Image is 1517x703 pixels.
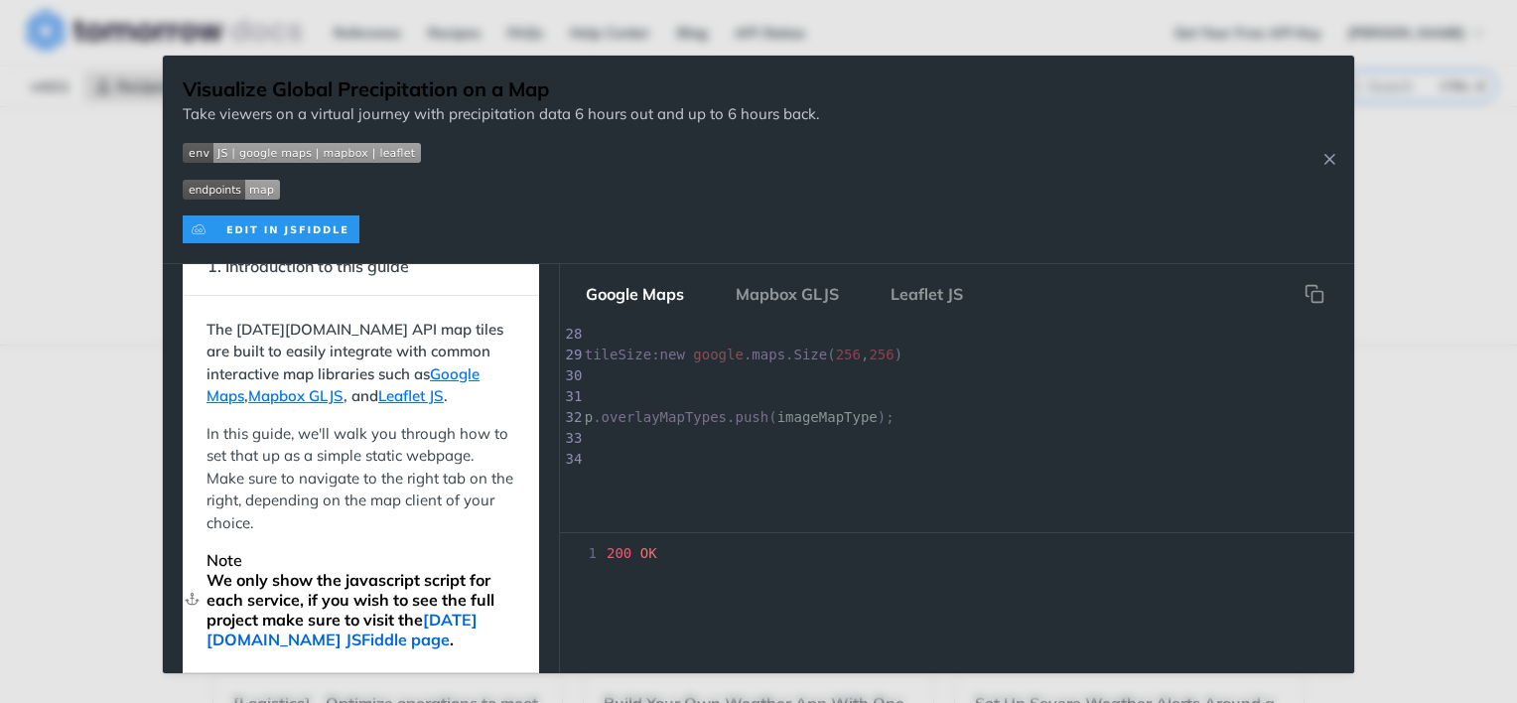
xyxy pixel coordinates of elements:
p: In this guide, we'll walk you through how to set that up as a simple static webpage. Make sure to... [207,423,515,535]
span: 256 [869,347,894,362]
div: 28 [561,324,581,345]
strong: The [DATE][DOMAIN_NAME] API map tiles are built to easily integrate with common interactive map l... [207,320,503,406]
span: overlayMapTypes [602,409,727,425]
span: push [735,409,768,425]
img: endpoint [183,180,280,200]
button: Copy [1295,274,1334,314]
div: 34 [561,449,581,470]
div: 32 [561,407,581,428]
span: maps [752,347,785,362]
svg: hidden [1305,284,1324,304]
span: 1. Introduction to this guide [194,247,423,286]
span: tileSize [585,347,651,362]
span: new [660,347,685,362]
a: Skip link to [object Object],[object Object], We only show the javascript script for each service... [185,581,202,619]
span: Expand image [183,178,819,201]
span: Size [794,347,828,362]
span: imageMapType [777,409,878,425]
span: OK [640,545,657,561]
span: 256 [836,347,861,362]
h1: Visualize Global Precipitation on a Map [183,75,819,103]
img: env [183,143,421,163]
button: Google Maps [570,274,700,314]
div: 30 [561,365,581,386]
a: Expand image [183,217,359,236]
span: 1 [560,543,603,564]
div: 31 [561,386,581,407]
div: 33 [561,428,581,449]
button: Leaflet JS [875,274,979,314]
span: Expand image [183,141,819,164]
button: Mapbox GLJS [720,274,855,314]
a: Leaflet JS [378,386,444,405]
p: Take viewers on a virtual journey with precipitation data 6 hours out and up to 6 hours back. [183,103,819,126]
div: 29 [561,345,581,365]
a: [DATE][DOMAIN_NAME] JSFiddle page [207,610,478,649]
strong: Note [207,550,242,570]
div: We only show the javascript script for each service, if you wish to see the full project make sur... [207,550,515,649]
span: google [693,347,744,362]
span: : . . ( , ) [551,347,902,362]
button: Close Recipe [1314,149,1344,169]
span: 200 [607,545,631,561]
img: clone [183,215,359,243]
a: Mapbox GLJS [248,386,344,405]
span: . . ( ); [551,409,895,425]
